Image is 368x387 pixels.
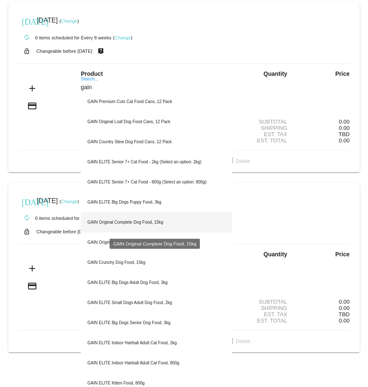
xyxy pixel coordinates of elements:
[339,125,350,131] span: 0.00
[22,16,32,26] mat-icon: [DATE]
[61,18,77,23] a: Change
[81,313,232,333] div: GAIN ELITE Big Dogs Senior Dog Food, 3kg
[59,199,79,204] small: ( )
[294,299,350,305] div: 0.00
[27,83,37,93] mat-icon: add
[81,273,232,293] div: GAIN ELITE Big Dogs Adult Dog Food, 3kg
[81,70,103,77] strong: Product
[27,101,37,111] mat-icon: credit_card
[339,137,350,144] span: 0.00
[81,192,232,212] div: GAIN ELITE Big Dogs Puppy Food, 3kg
[22,46,32,57] mat-icon: lock_open
[22,226,32,237] mat-icon: lock_open
[339,317,350,324] span: 0.00
[22,33,32,43] mat-icon: autorenew
[239,311,294,317] div: Est. Tax
[81,293,232,313] div: GAIN ELITE Small Dogs Adult Dog Food, 2kg
[81,232,232,253] div: GAIN Original Complete Dog Food, 3kg
[239,131,294,137] div: Est. Tax
[81,212,232,232] div: GAIN Original Complete Dog Food, 15kg
[22,213,32,223] mat-icon: autorenew
[27,281,37,291] mat-icon: credit_card
[219,154,257,169] button: Delete
[294,119,350,125] div: 0.00
[219,334,257,349] button: Delete
[59,18,79,23] small: ( )
[239,299,294,305] div: Subtotal
[263,251,287,258] strong: Quantity
[61,199,77,204] a: Change
[339,131,350,137] span: TBD
[226,338,250,344] span: Delete
[263,70,287,77] strong: Quantity
[22,196,32,206] mat-icon: [DATE]
[81,253,232,273] div: GAIN Crunchy Dog Food, 15kg
[18,35,111,40] small: 0 items scheduled for Every 8 weeks
[335,251,350,258] strong: Price
[81,353,232,373] div: GAIN ELITE Indoor Hairball Adult Cat Food, 800g
[96,46,106,57] mat-icon: live_help
[81,132,232,152] div: GAIN Country Stew Dog Food Cans, 12 Pack
[339,305,350,311] span: 0.00
[115,35,131,40] a: Change
[36,229,92,234] small: Changeable before [DATE]
[81,84,232,91] input: Search...
[239,119,294,125] div: Subtotal
[239,137,294,144] div: Est. Total
[113,35,133,40] small: ( )
[27,263,37,273] mat-icon: add
[239,305,294,311] div: Shipping
[81,172,232,192] div: GAIN ELITE Senior 7+ Cat Food - 800g (Select an option: 800g)
[226,158,250,164] span: Delete
[18,216,111,221] small: 0 items scheduled for Every 1 weeks
[81,112,232,132] div: GAIN Original Loaf Dog Food Cans, 12 Pack
[239,125,294,131] div: Shipping
[36,49,92,54] small: Changeable before [DATE]
[339,311,350,317] span: TBD
[81,333,232,353] div: GAIN ELITE Indoor Hairball Adult Cat Food, 2kg
[239,317,294,324] div: Est. Total
[335,70,350,77] strong: Price
[81,92,232,112] div: GAIN Premium Cuts Cat Food Cans, 12 Pack
[81,152,232,172] div: GAIN ELITE Senior 7+ Cat Food - 2kg (Select an option: 2kg)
